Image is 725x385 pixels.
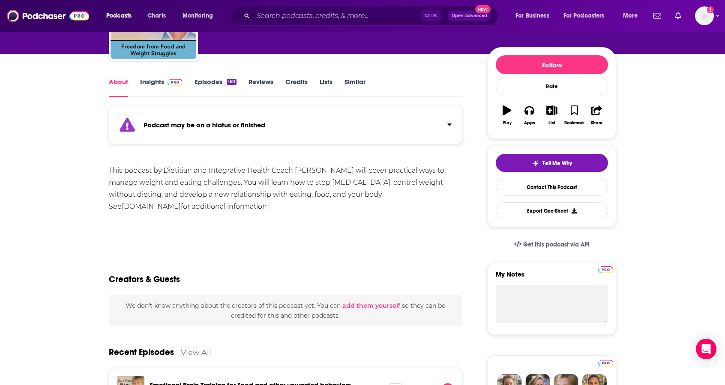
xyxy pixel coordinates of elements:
[503,120,512,126] div: Play
[496,55,608,74] button: Follow
[671,9,685,23] a: Show notifications dropdown
[509,9,560,23] button: open menu
[695,6,714,25] span: Logged in as megcassidy
[126,302,445,319] span: We don't know anything about the creators of this podcast yet . You can so they can be credited f...
[532,160,539,167] img: tell me why sparkle
[109,274,180,285] h2: Creators & Guests
[507,234,596,255] a: Get this podcast via API
[475,5,491,13] span: New
[496,179,608,196] a: Contact This Podcast
[695,6,714,25] img: User Profile
[181,348,211,357] a: View All
[548,120,555,126] div: List
[147,10,166,22] span: Charts
[285,78,308,97] a: Credits
[695,6,714,25] button: Show profile menu
[253,9,421,23] input: Search podcasts, credits, & more...
[106,10,132,22] span: Podcasts
[342,302,400,309] button: add them yourself
[598,358,613,367] a: Pro website
[558,9,617,23] button: open menu
[563,10,605,22] span: For Podcasters
[591,120,602,126] div: Share
[140,78,183,97] a: InsightsPodchaser Pro
[144,121,265,129] strong: Podcast may be on a hiatus or finished
[496,202,608,219] button: Export One-Sheet
[707,6,714,13] svg: Add a profile image
[100,9,143,23] button: open menu
[177,9,224,23] button: open menu
[122,202,181,211] a: [DOMAIN_NAME]
[142,9,171,23] a: Charts
[249,78,273,97] a: Reviews
[421,10,441,21] span: Ctrl K
[109,347,174,358] a: Recent Episodes
[238,6,506,26] div: Search podcasts, credits, & more...
[195,78,237,97] a: Episodes160
[586,100,608,131] button: Share
[109,165,462,213] div: This podcast by Dietitian and Integrative Health Coach [PERSON_NAME] will cover practical ways to...
[496,100,518,131] button: Play
[320,78,333,97] a: Lists
[452,14,487,18] span: Open Advanced
[563,100,585,131] button: Bookmark
[183,10,213,22] span: Monitoring
[496,154,608,172] button: tell me why sparkleTell Me Why
[496,270,608,285] label: My Notes
[650,9,665,23] a: Show notifications dropdown
[227,79,237,85] div: 160
[542,160,572,167] span: Tell Me Why
[109,111,462,144] section: Click to expand status details
[598,360,613,367] img: Podchaser Pro
[623,10,638,22] span: More
[541,100,563,131] button: List
[168,79,183,86] img: Podchaser Pro
[564,120,584,126] div: Bookmark
[523,241,590,248] span: Get this podcast via API
[7,8,89,24] img: Podchaser - Follow, Share and Rate Podcasts
[448,11,491,21] button: Open AdvancedNew
[345,78,365,97] a: Similar
[515,10,549,22] span: For Business
[518,100,540,131] button: Apps
[524,120,535,126] div: Apps
[598,266,613,273] img: Podchaser Pro
[109,78,128,97] a: About
[696,339,716,359] div: Open Intercom Messenger
[496,78,608,95] div: Rate
[598,265,613,273] a: Pro website
[617,9,648,23] button: open menu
